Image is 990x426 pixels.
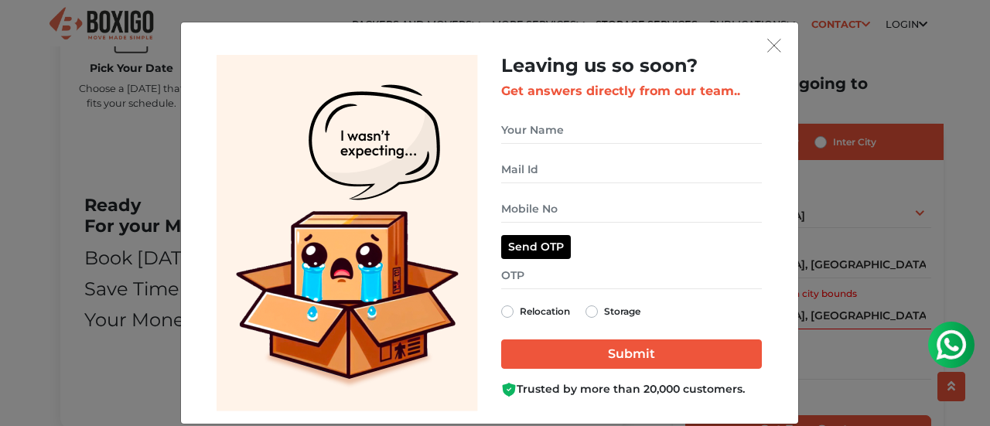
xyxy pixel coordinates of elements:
[501,382,517,397] img: Boxigo Customer Shield
[604,302,640,321] label: Storage
[501,381,762,397] div: Trusted by more than 20,000 customers.
[501,117,762,144] input: Your Name
[501,55,762,77] h2: Leaving us so soon?
[501,235,571,259] button: Send OTP
[15,15,46,46] img: whatsapp-icon.svg
[217,55,478,411] img: Lead Welcome Image
[501,196,762,223] input: Mobile No
[501,156,762,183] input: Mail Id
[520,302,570,321] label: Relocation
[767,39,781,53] img: exit
[501,262,762,289] input: OTP
[501,83,762,98] h3: Get answers directly from our team..
[501,339,762,369] input: Submit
